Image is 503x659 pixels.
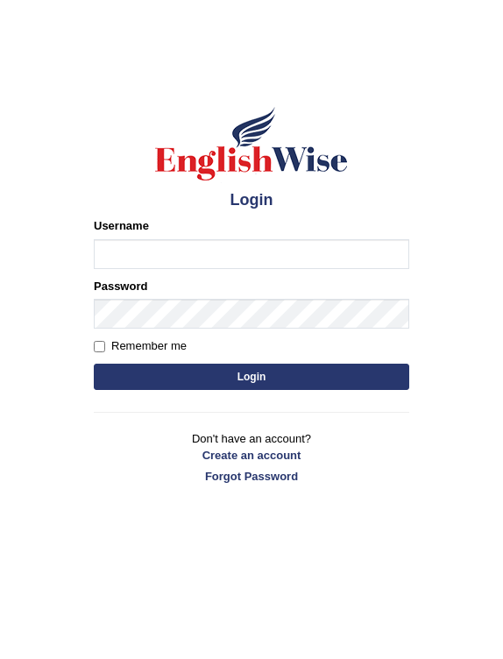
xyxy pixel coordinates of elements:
button: Login [94,364,409,390]
a: Create an account [94,447,409,464]
label: Password [94,278,147,294]
label: Username [94,217,149,234]
a: Forgot Password [94,468,409,485]
img: Logo of English Wise sign in for intelligent practice with AI [152,104,351,183]
input: Remember me [94,341,105,352]
p: Don't have an account? [94,430,409,485]
h4: Login [94,192,409,209]
label: Remember me [94,337,187,355]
